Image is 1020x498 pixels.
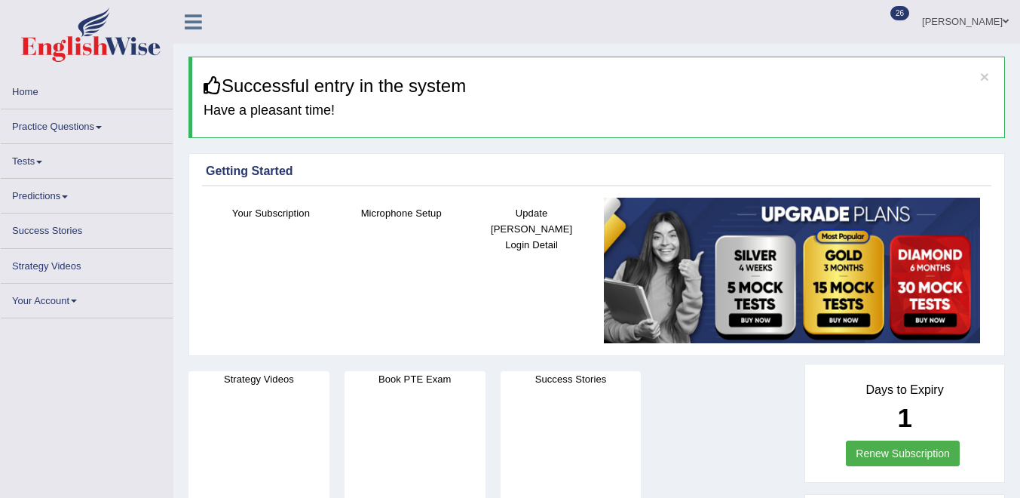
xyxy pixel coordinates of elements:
a: Tests [1,144,173,174]
h4: Your Subscription [213,205,329,221]
a: Renew Subscription [846,441,960,466]
h4: Update [PERSON_NAME] Login Detail [474,205,590,253]
b: 1 [897,403,911,432]
a: Strategy Videos [1,249,173,278]
span: 26 [890,6,909,20]
a: Home [1,75,173,104]
h4: Days to Expiry [822,383,988,397]
a: Your Account [1,284,173,313]
button: × [980,69,989,85]
div: Getting Started [206,162,988,180]
a: Success Stories [1,214,173,243]
h4: Success Stories [501,371,642,387]
h3: Successful entry in the system [204,76,993,96]
h4: Book PTE Exam [345,371,485,387]
a: Predictions [1,179,173,208]
a: Practice Questions [1,109,173,139]
img: small5.jpg [604,198,980,343]
h4: Microphone Setup [344,205,459,221]
h4: Strategy Videos [188,371,329,387]
h4: Have a pleasant time! [204,103,993,118]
